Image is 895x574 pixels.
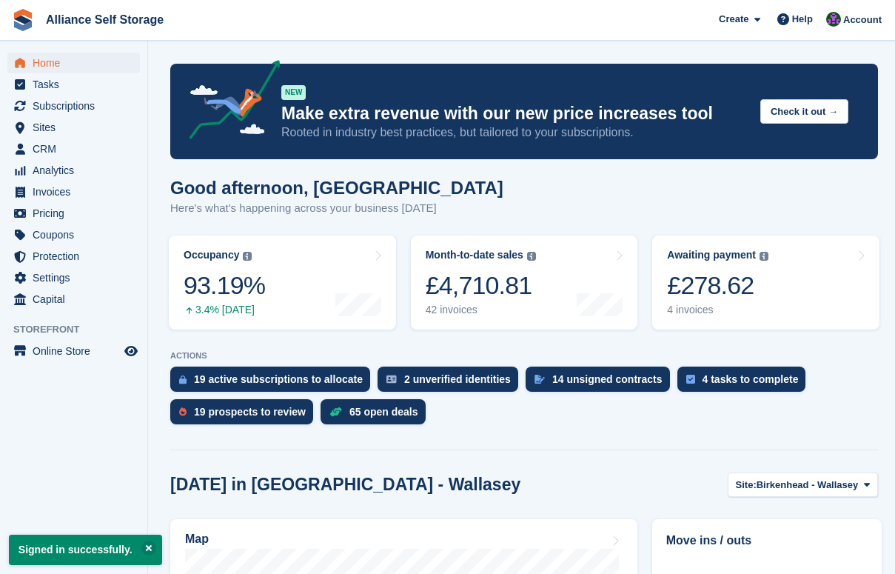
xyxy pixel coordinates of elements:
[33,117,121,138] span: Sites
[170,367,378,399] a: 19 active subscriptions to allocate
[184,270,265,301] div: 93.19%
[526,367,677,399] a: 14 unsigned contracts
[243,252,252,261] img: icon-info-grey-7440780725fd019a000dd9b08b2336e03edf1995a4989e88bcd33f0948082b44.svg
[194,373,363,385] div: 19 active subscriptions to allocate
[349,406,418,418] div: 65 open deals
[843,13,882,27] span: Account
[404,373,511,385] div: 2 unverified identities
[719,12,748,27] span: Create
[652,236,879,330] a: Awaiting payment £278.62 4 invoices
[184,249,239,261] div: Occupancy
[33,246,121,267] span: Protection
[736,478,757,493] span: Site:
[411,236,638,330] a: Month-to-date sales £4,710.81 42 invoices
[7,267,140,288] a: menu
[703,373,799,385] div: 4 tasks to complete
[13,322,147,337] span: Storefront
[667,270,768,301] div: £278.62
[7,224,140,245] a: menu
[170,351,878,361] p: ACTIONS
[426,304,536,316] div: 42 invoices
[7,341,140,361] a: menu
[122,342,140,360] a: Preview store
[527,252,536,261] img: icon-info-grey-7440780725fd019a000dd9b08b2336e03edf1995a4989e88bcd33f0948082b44.svg
[170,200,503,217] p: Here's what's happening across your business [DATE]
[7,96,140,116] a: menu
[686,375,695,384] img: task-75834270c22a3079a89374b754ae025e5fb1db73e45f91037f5363f120a921f8.svg
[760,252,768,261] img: icon-info-grey-7440780725fd019a000dd9b08b2336e03edf1995a4989e88bcd33f0948082b44.svg
[7,53,140,73] a: menu
[728,473,878,497] button: Site: Birkenhead - Wallasey
[7,117,140,138] a: menu
[666,532,868,550] h2: Move ins / outs
[426,249,523,261] div: Month-to-date sales
[667,304,768,316] div: 4 invoices
[552,373,663,385] div: 14 unsigned contracts
[33,74,121,95] span: Tasks
[7,246,140,267] a: menu
[33,181,121,202] span: Invoices
[426,270,536,301] div: £4,710.81
[826,12,841,27] img: Romilly Norton
[281,85,306,100] div: NEW
[281,103,748,124] p: Make extra revenue with our new price increases tool
[169,236,396,330] a: Occupancy 93.19% 3.4% [DATE]
[194,406,306,418] div: 19 prospects to review
[760,99,848,124] button: Check it out →
[281,124,748,141] p: Rooted in industry best practices, but tailored to your subscriptions.
[7,160,140,181] a: menu
[7,74,140,95] a: menu
[33,267,121,288] span: Settings
[170,399,321,432] a: 19 prospects to review
[40,7,170,32] a: Alliance Self Storage
[757,478,859,493] span: Birkenhead - Wallasey
[33,341,121,361] span: Online Store
[7,181,140,202] a: menu
[185,533,209,546] h2: Map
[329,407,342,417] img: deal-1b604bf984904fb50ccaf53a9ad4b4a5d6e5aea283cecdc64d6e3604feb123c2.svg
[7,289,140,310] a: menu
[386,375,397,384] img: verify_identity-adf6edd0f0f0b5bbfe63781bf79b02c33cf7c696d77639b501bdc392416b5a36.svg
[33,224,121,245] span: Coupons
[179,407,187,416] img: prospect-51fa495bee0391a8d652442698ab0144808aea92771e9ea1ae160a38d050c398.svg
[33,203,121,224] span: Pricing
[677,367,814,399] a: 4 tasks to complete
[7,203,140,224] a: menu
[170,475,520,495] h2: [DATE] in [GEOGRAPHIC_DATA] - Wallasey
[12,9,34,31] img: stora-icon-8386f47178a22dfd0bd8f6a31ec36ba5ce8667c1dd55bd0f319d3a0aa187defe.svg
[33,160,121,181] span: Analytics
[792,12,813,27] span: Help
[321,399,433,432] a: 65 open deals
[170,178,503,198] h1: Good afternoon, [GEOGRAPHIC_DATA]
[7,139,140,159] a: menu
[534,375,545,384] img: contract_signature_icon-13c848040528278c33f63329250d36e43548de30e8caae1d1a13099fd9432cc5.svg
[33,96,121,116] span: Subscriptions
[9,535,162,565] p: Signed in successfully.
[33,53,121,73] span: Home
[33,289,121,310] span: Capital
[667,249,756,261] div: Awaiting payment
[179,375,187,384] img: active_subscription_to_allocate_icon-d502201f5373d7db506a760aba3b589e785aa758c864c3986d89f69b8ff3...
[33,139,121,159] span: CRM
[184,304,265,316] div: 3.4% [DATE]
[378,367,526,399] a: 2 unverified identities
[177,60,281,144] img: price-adjustments-announcement-icon-8257ccfd72463d97f412b2fc003d46551f7dbcb40ab6d574587a9cd5c0d94...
